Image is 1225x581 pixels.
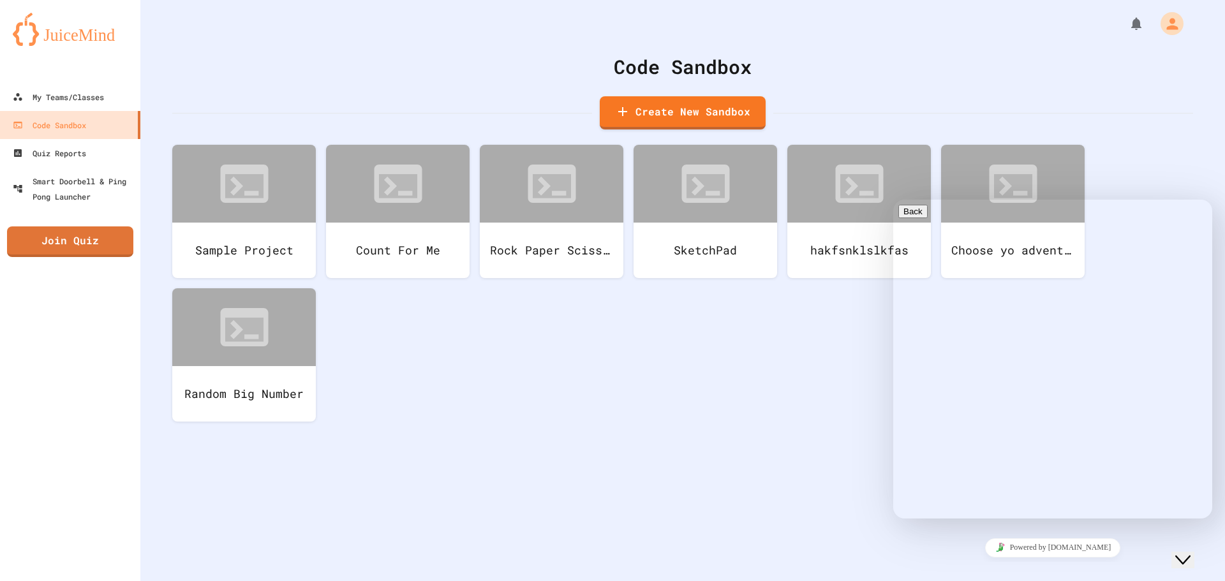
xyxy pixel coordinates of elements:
a: Join Quiz [7,226,133,257]
div: Random Big Number [172,366,316,422]
a: Choose yo adventure [941,145,1085,278]
iframe: chat widget [1171,530,1212,568]
div: Quiz Reports [13,145,86,161]
a: hakfsnklslkfas [787,145,931,278]
div: Smart Doorbell & Ping Pong Launcher [13,173,135,204]
div: Code Sandbox [13,117,86,133]
img: logo-orange.svg [13,13,128,46]
div: Code Sandbox [172,52,1193,81]
a: Create New Sandbox [600,96,766,129]
div: SketchPad [634,223,777,278]
a: Sample Project [172,145,316,278]
a: Rock Paper Scissors [480,145,623,278]
div: Rock Paper Scissors [480,223,623,278]
a: SketchPad [634,145,777,278]
div: Sample Project [172,223,316,278]
div: Count For Me [326,223,470,278]
div: My Notifications [1105,13,1147,34]
div: My Teams/Classes [13,89,104,105]
a: Count For Me [326,145,470,278]
div: My Account [1147,9,1187,38]
iframe: chat widget [893,200,1212,518]
iframe: chat widget [893,533,1212,562]
div: hakfsnklslkfas [787,223,931,278]
a: Random Big Number [172,288,316,422]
